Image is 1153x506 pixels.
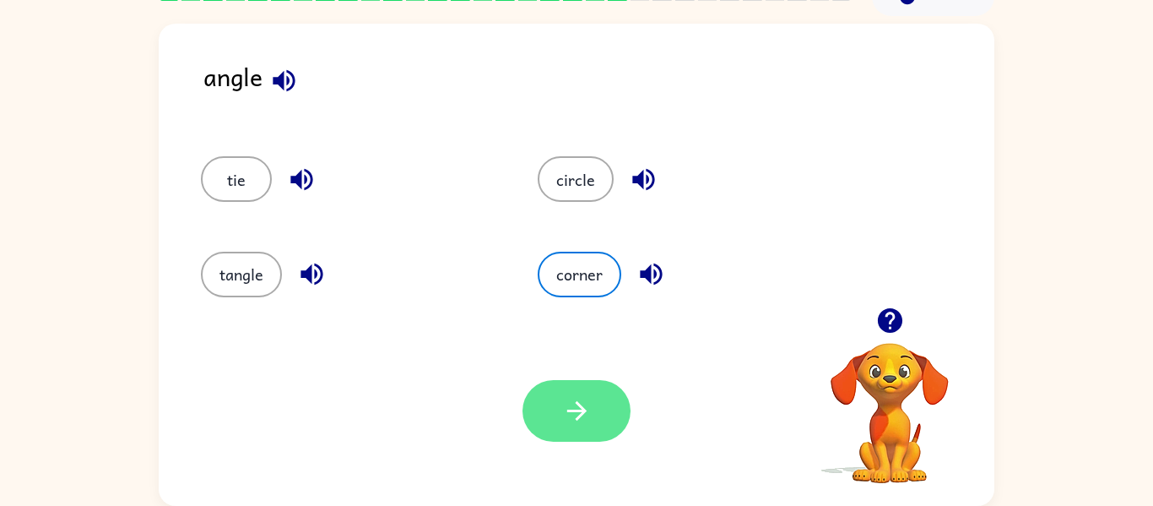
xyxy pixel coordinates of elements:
[201,156,272,202] button: tie
[538,252,621,297] button: corner
[201,252,282,297] button: tangle
[538,156,614,202] button: circle
[805,317,974,486] video: Your browser must support playing .mp4 files to use Literably. Please try using another browser.
[203,57,994,122] div: angle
